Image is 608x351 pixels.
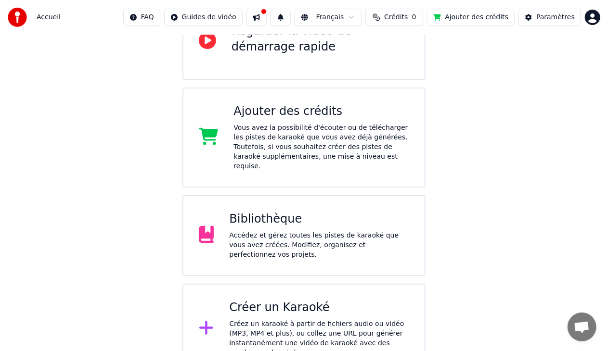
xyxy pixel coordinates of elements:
[123,9,160,26] button: FAQ
[365,9,423,26] button: Crédits0
[37,13,61,22] nav: breadcrumb
[229,212,409,227] div: Bibliothèque
[536,13,575,22] div: Paramètres
[233,104,409,119] div: Ajouter des crédits
[8,8,27,27] img: youka
[233,123,409,171] div: Vous avez la possibilité d'écouter ou de télécharger les pistes de karaoké que vous avez déjà gén...
[518,9,581,26] button: Paramètres
[229,231,409,260] div: Accédez et gérez toutes les pistes de karaoké que vous avez créées. Modifiez, organisez et perfec...
[232,24,409,55] div: Regarder la vidéo de démarrage rapide
[412,13,416,22] span: 0
[229,300,409,315] div: Créer un Karaoké
[164,9,243,26] button: Guides de vidéo
[384,13,408,22] span: Crédits
[427,9,515,26] button: Ajouter des crédits
[37,13,61,22] span: Accueil
[568,313,596,341] a: Ouvrir le chat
